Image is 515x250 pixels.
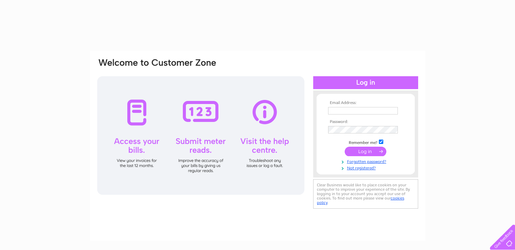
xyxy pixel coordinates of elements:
a: Not registered? [328,164,405,171]
a: Forgotten password? [328,158,405,164]
td: Remember me? [326,139,405,145]
input: Submit [345,147,386,156]
th: Password: [326,120,405,124]
div: Clear Business would like to place cookies on your computer to improve your experience of the sit... [313,179,418,209]
th: Email Address: [326,101,405,105]
a: cookies policy [317,196,404,205]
